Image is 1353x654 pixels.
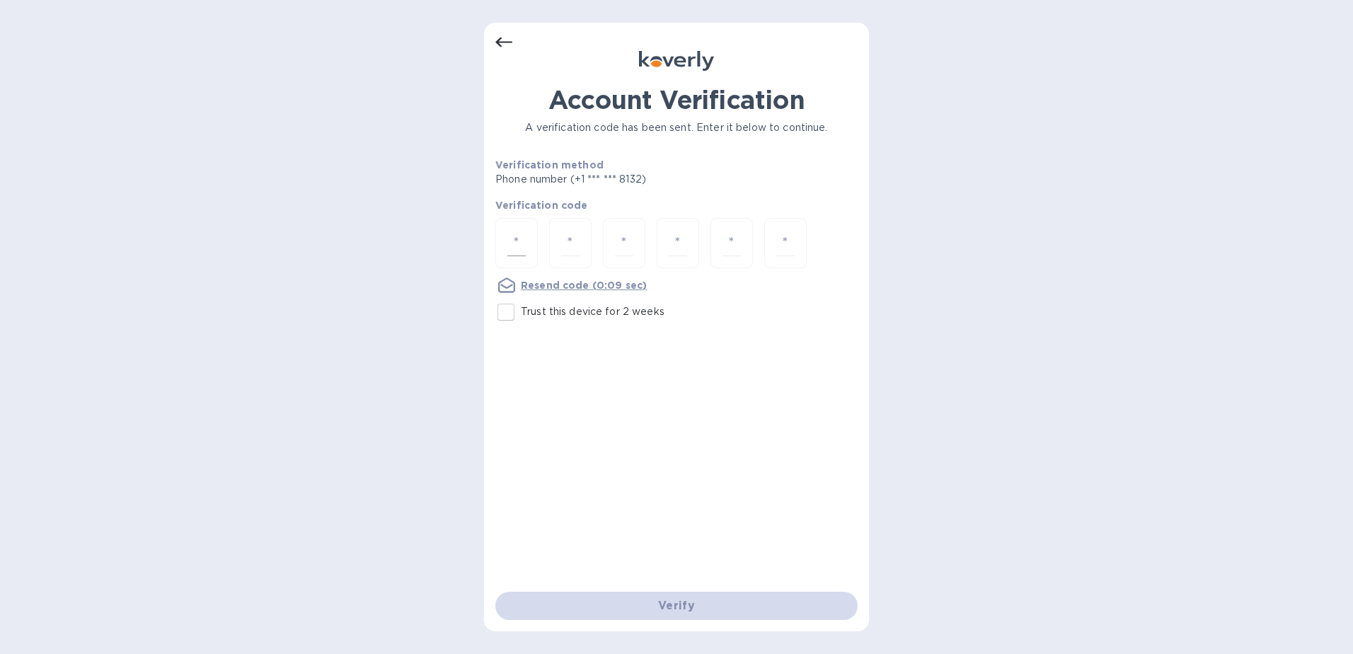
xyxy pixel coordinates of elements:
[495,198,858,212] p: Verification code
[521,280,647,291] u: Resend code (0:09 sec)
[521,304,664,319] p: Trust this device for 2 weeks
[495,120,858,135] p: A verification code has been sent. Enter it below to continue.
[495,159,604,171] b: Verification method
[495,85,858,115] h1: Account Verification
[495,172,754,187] p: Phone number (+1 *** *** 8132)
